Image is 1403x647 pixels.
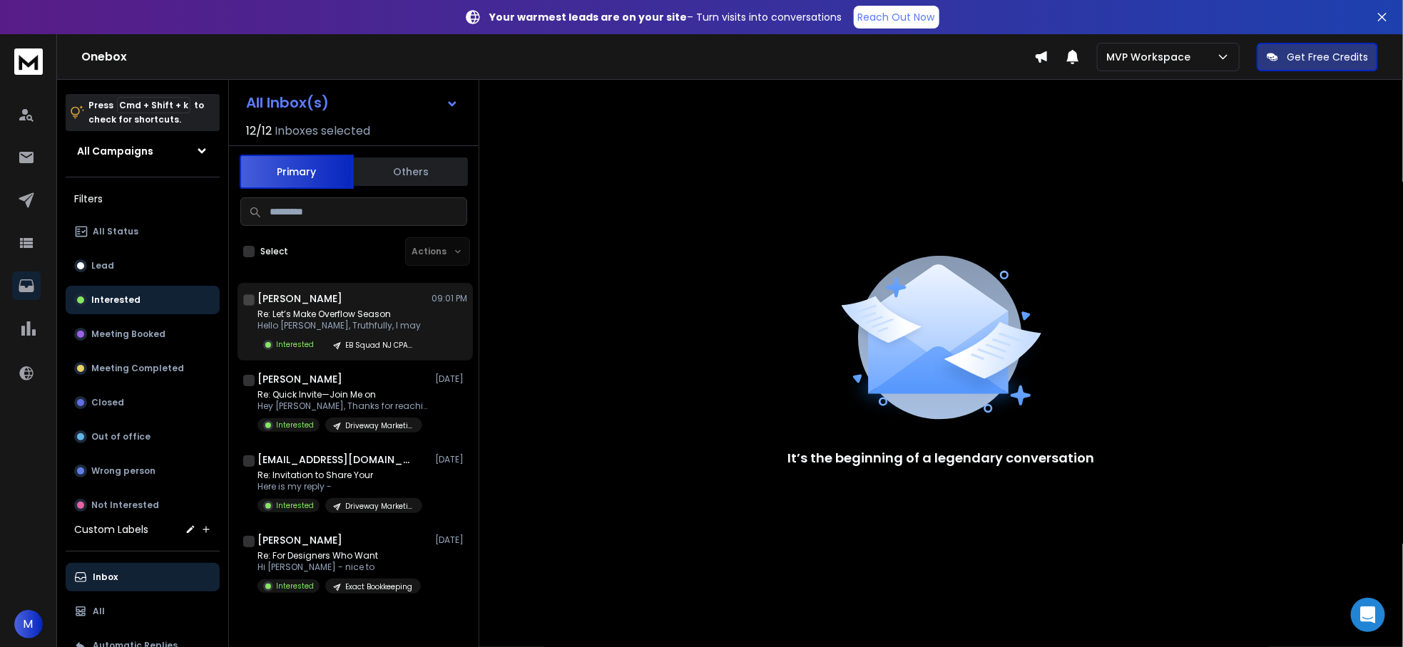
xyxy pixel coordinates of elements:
h1: [PERSON_NAME] [257,372,342,386]
button: Wrong person [66,457,220,485]
h1: Onebox [81,48,1034,66]
h1: [PERSON_NAME] [257,533,342,547]
p: Interested [276,339,314,350]
button: Lead [66,252,220,280]
a: Reach Out Now [854,6,939,29]
p: All [93,606,105,617]
button: M [14,610,43,638]
button: All [66,597,220,626]
p: Reach Out Now [858,10,935,24]
p: Interested [276,420,314,430]
p: Wrong person [91,465,155,477]
strong: Your warmest leads are on your site [490,10,688,24]
p: Get Free Credits [1287,50,1368,64]
button: All Campaigns [66,137,220,165]
p: Hello [PERSON_NAME], Truthfully, I may [257,320,422,331]
button: Interested [66,286,220,314]
p: Re: Quick Invite—Join Me on [257,389,429,400]
button: Closed [66,388,220,417]
label: Select [260,246,288,257]
p: Inbox [93,571,118,583]
h3: Inboxes selected [275,123,370,140]
button: Meeting Completed [66,354,220,383]
button: Inbox [66,563,220,591]
button: Meeting Booked [66,320,220,348]
p: Driveway Marketing Podcast - no podcast [345,420,414,431]
p: [DATE] [435,373,467,385]
h1: All Campaigns [77,144,153,158]
button: All Status [66,217,220,246]
p: – Turn visits into conversations [490,10,842,24]
span: 12 / 12 [246,123,272,140]
button: Others [354,156,468,187]
p: Hi [PERSON_NAME] - nice to [257,561,421,573]
button: All Inbox(s) [235,88,470,117]
img: logo [14,48,43,75]
h1: [EMAIL_ADDRESS][DOMAIN_NAME] [257,452,414,467]
p: Exact Bookkeeping [345,581,412,592]
button: Get Free Credits [1257,43,1378,71]
p: Lead [91,260,114,271]
p: Meeting Completed [91,363,184,374]
p: Closed [91,397,124,408]
p: Re: Let’s Make Overflow Season [257,309,422,320]
p: Re: Invitation to Share Your [257,470,422,481]
button: Not Interested [66,491,220,519]
p: Meeting Booked [91,328,165,340]
button: Out of office [66,423,220,451]
p: Re: For Designers Who Want [257,550,421,561]
p: Interested [276,500,314,511]
p: All Status [93,226,138,237]
h1: All Inbox(s) [246,95,329,110]
span: Cmd + Shift + k [117,97,190,113]
p: Here is my reply - [257,481,422,492]
p: EB Squad NJ CPA List [345,340,414,351]
p: Interested [91,294,141,306]
p: Driveway Marketing Podcast [345,501,414,512]
h3: Filters [66,189,220,209]
p: 09:01 PM [432,293,467,304]
p: MVP Workspace [1106,50,1196,64]
p: Hey [PERSON_NAME], Thanks for reaching [257,400,429,412]
div: Open Intercom Messenger [1351,598,1385,632]
h3: Custom Labels [74,522,148,537]
p: Interested [276,581,314,591]
button: Primary [240,155,354,189]
p: [DATE] [435,534,467,546]
p: [DATE] [435,454,467,465]
p: Out of office [91,431,150,442]
h1: [PERSON_NAME] [257,291,342,306]
p: Press to check for shortcuts. [88,98,204,127]
p: Not Interested [91,500,159,511]
p: It’s the beginning of a legendary conversation [788,448,1095,468]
